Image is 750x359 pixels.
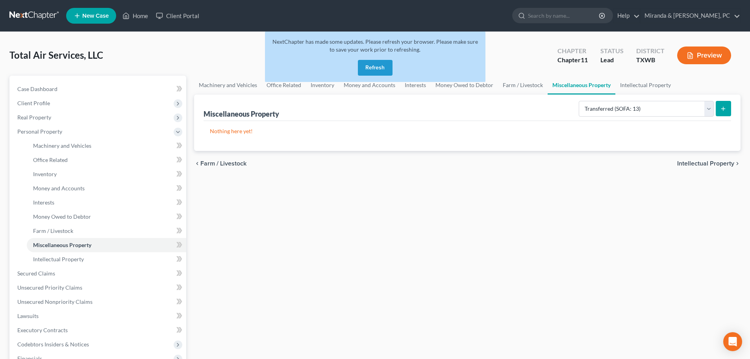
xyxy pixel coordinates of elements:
[33,142,91,149] span: Machinery and Vehicles
[204,109,279,119] div: Miscellaneous Property
[734,160,741,167] i: chevron_right
[27,181,186,195] a: Money and Accounts
[27,195,186,210] a: Interests
[548,76,615,95] a: Miscellaneous Property
[210,127,725,135] p: Nothing here yet!
[636,47,665,56] div: District
[33,213,91,220] span: Money Owed to Debtor
[33,185,85,192] span: Money and Accounts
[11,295,186,309] a: Unsecured Nonpriority Claims
[27,252,186,266] a: Intellectual Property
[33,256,84,262] span: Intellectual Property
[641,9,740,23] a: Miranda & [PERSON_NAME], PC
[194,76,262,95] a: Machinery and Vehicles
[27,167,186,181] a: Inventory
[194,160,246,167] button: chevron_left Farm / Livestock
[27,238,186,252] a: Miscellaneous Property
[27,153,186,167] a: Office Related
[272,38,478,53] span: NextChapter has made some updates. Please refresh your browser. Please make sure to save your wor...
[82,13,109,19] span: New Case
[33,227,73,234] span: Farm / Livestock
[17,341,89,348] span: Codebtors Insiders & Notices
[498,76,548,95] a: Farm / Livestock
[33,171,57,177] span: Inventory
[119,9,152,23] a: Home
[11,266,186,281] a: Secured Claims
[200,160,246,167] span: Farm / Livestock
[17,312,39,319] span: Lawsuits
[9,49,103,61] span: Total Air Services, LLC
[723,332,742,351] div: Open Intercom Messenger
[528,8,600,23] input: Search by name...
[677,160,741,167] button: Intellectual Property chevron_right
[27,210,186,224] a: Money Owed to Debtor
[27,139,186,153] a: Machinery and Vehicles
[17,298,93,305] span: Unsecured Nonpriority Claims
[33,156,68,163] span: Office Related
[17,327,68,333] span: Executory Contracts
[557,56,588,65] div: Chapter
[11,309,186,323] a: Lawsuits
[262,76,306,95] a: Office Related
[17,284,82,291] span: Unsecured Priority Claims
[11,281,186,295] a: Unsecured Priority Claims
[677,160,734,167] span: Intellectual Property
[17,270,55,277] span: Secured Claims
[17,86,57,92] span: Case Dashboard
[194,160,200,167] i: chevron_left
[152,9,203,23] a: Client Portal
[557,47,588,56] div: Chapter
[613,9,640,23] a: Help
[17,128,62,135] span: Personal Property
[27,224,186,238] a: Farm / Livestock
[33,199,54,206] span: Interests
[11,82,186,96] a: Case Dashboard
[11,323,186,337] a: Executory Contracts
[615,76,676,95] a: Intellectual Property
[17,114,51,121] span: Real Property
[358,60,393,76] button: Refresh
[600,56,624,65] div: Lead
[581,56,588,63] span: 11
[33,242,91,248] span: Miscellaneous Property
[17,100,50,106] span: Client Profile
[636,56,665,65] div: TXWB
[600,47,624,56] div: Status
[677,47,731,64] button: Preview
